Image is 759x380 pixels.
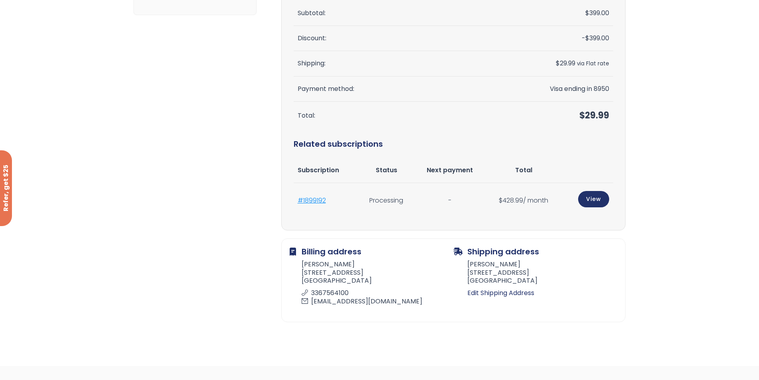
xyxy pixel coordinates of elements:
[499,196,502,205] span: $
[577,60,609,67] small: via Flat rate
[467,287,617,299] a: Edit Shipping Address
[294,102,500,130] th: Total:
[294,130,613,158] h2: Related subscriptions
[500,26,613,51] td: -
[579,109,585,122] span: $
[302,289,449,297] p: 3367564100
[453,247,617,256] h2: Shipping address
[298,165,339,175] span: Subscription
[302,297,449,306] p: [EMAIL_ADDRESS][DOMAIN_NAME]
[359,183,414,218] td: Processing
[486,183,561,218] td: / month
[294,1,500,26] th: Subtotal:
[578,191,609,207] a: View
[499,196,523,205] span: 428.99
[376,165,397,175] span: Status
[414,183,486,218] td: -
[294,51,500,76] th: Shipping:
[453,260,617,287] address: [PERSON_NAME] [STREET_ADDRESS] [GEOGRAPHIC_DATA]
[585,8,609,18] span: 399.00
[294,77,500,102] th: Payment method:
[294,26,500,51] th: Discount:
[500,77,613,102] td: Visa ending in 8950
[515,165,532,175] span: Total
[556,59,575,68] span: 29.99
[427,165,473,175] span: Next payment
[290,260,453,308] address: [PERSON_NAME] [STREET_ADDRESS] [GEOGRAPHIC_DATA]
[585,8,589,18] span: $
[290,247,453,256] h2: Billing address
[585,33,609,43] span: 399.00
[556,59,560,68] span: $
[579,109,609,122] span: 29.99
[298,196,326,205] a: #1899192
[585,33,589,43] span: $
